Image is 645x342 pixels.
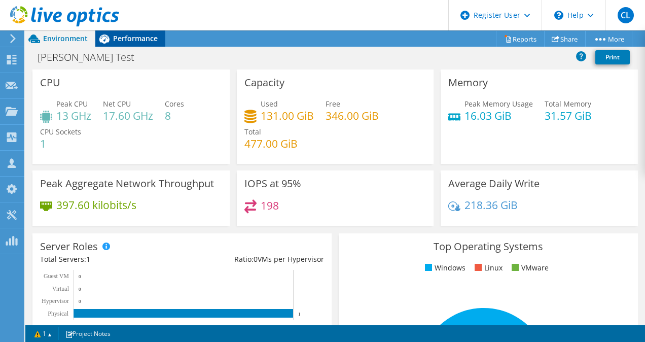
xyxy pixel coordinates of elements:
[545,110,592,121] h4: 31.57 GiB
[40,241,98,252] h3: Server Roles
[496,31,545,47] a: Reports
[244,138,298,149] h4: 477.00 GiB
[261,99,278,109] span: Used
[244,127,261,136] span: Total
[509,262,549,273] li: VMware
[165,99,184,109] span: Cores
[554,11,563,20] svg: \n
[422,262,465,273] li: Windows
[113,33,158,43] span: Performance
[56,99,88,109] span: Peak CPU
[58,327,118,340] a: Project Notes
[254,254,258,264] span: 0
[472,262,503,273] li: Linux
[595,50,630,64] a: Print
[56,199,136,211] h4: 397.60 kilobits/s
[79,299,81,304] text: 0
[40,254,182,265] div: Total Servers:
[27,327,59,340] a: 1
[33,52,150,63] h1: [PERSON_NAME] Test
[545,99,591,109] span: Total Memory
[40,138,81,149] h4: 1
[448,77,488,88] h3: Memory
[326,99,340,109] span: Free
[464,99,533,109] span: Peak Memory Usage
[103,99,131,109] span: Net CPU
[40,77,60,88] h3: CPU
[43,33,88,43] span: Environment
[40,178,214,189] h3: Peak Aggregate Network Throughput
[79,287,81,292] text: 0
[464,110,533,121] h4: 16.03 GiB
[618,7,634,23] span: CL
[182,254,324,265] div: Ratio: VMs per Hypervisor
[44,272,69,280] text: Guest VM
[544,31,586,47] a: Share
[40,127,81,136] span: CPU Sockets
[48,310,68,317] text: Physical
[464,199,518,211] h4: 218.36 GiB
[326,110,379,121] h4: 346.00 GiB
[261,110,314,121] h4: 131.00 GiB
[42,297,69,304] text: Hypervisor
[165,110,184,121] h4: 8
[261,200,279,211] h4: 198
[244,77,284,88] h3: Capacity
[244,178,301,189] h3: IOPS at 95%
[585,31,632,47] a: More
[298,312,301,317] text: 1
[448,178,540,189] h3: Average Daily Write
[56,110,91,121] h4: 13 GHz
[86,254,90,264] span: 1
[79,274,81,279] text: 0
[52,285,69,292] text: Virtual
[103,110,153,121] h4: 17.60 GHz
[346,241,630,252] h3: Top Operating Systems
